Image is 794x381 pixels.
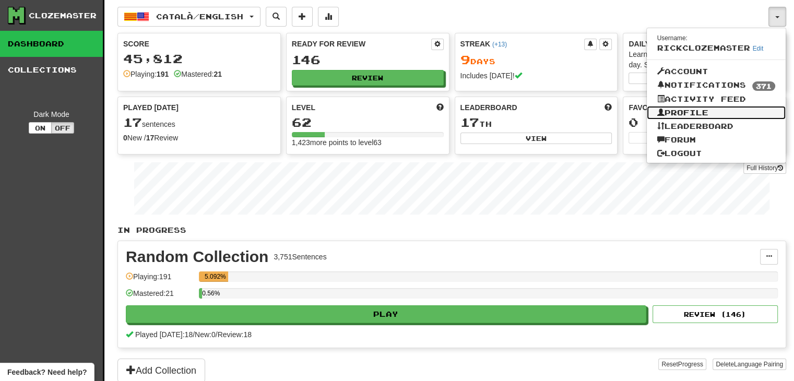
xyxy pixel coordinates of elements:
[123,102,179,113] span: Played [DATE]
[292,102,315,113] span: Level
[647,92,786,106] a: Activity Feed
[647,106,786,120] a: Profile
[629,116,780,129] div: 0
[292,70,444,86] button: Review
[135,330,193,339] span: Played [DATE]: 18
[157,70,169,78] strong: 191
[647,120,786,133] a: Leaderboard
[117,225,786,235] p: In Progress
[292,53,444,66] div: 146
[8,109,95,120] div: Dark Mode
[292,137,444,148] div: 1,423 more points to level 63
[734,361,783,368] span: Language Pairing
[460,116,612,129] div: th
[647,65,786,78] a: Account
[629,49,780,70] div: Learning a language requires practice every day. Stay motivated!
[126,305,646,323] button: Play
[460,133,612,144] button: View
[460,39,585,49] div: Streak
[214,70,222,78] strong: 21
[123,116,275,129] div: sentences
[460,102,517,113] span: Leaderboard
[629,73,780,84] button: Seta dailygoal
[193,330,195,339] span: /
[605,102,612,113] span: This week in points, UTC
[629,39,780,49] div: Daily Goal
[7,367,87,377] span: Open feedback widget
[657,34,688,42] small: Username:
[678,361,703,368] span: Progress
[216,330,218,339] span: /
[195,330,216,339] span: New: 0
[460,70,612,81] div: Includes [DATE]!
[460,115,479,129] span: 17
[753,45,764,52] a: Edit
[29,122,52,134] button: On
[126,288,194,305] div: Mastered: 21
[292,7,313,27] button: Add sentence to collection
[156,12,243,21] span: Català / English
[123,134,127,142] strong: 0
[123,69,169,79] div: Playing:
[266,7,287,27] button: Search sentences
[174,69,222,79] div: Mastered:
[657,43,750,52] span: RickClozemaster
[647,147,786,160] a: Logout
[292,39,431,49] div: Ready for Review
[713,359,786,370] button: DeleteLanguage Pairing
[126,271,194,289] div: Playing: 191
[318,7,339,27] button: More stats
[658,359,706,370] button: ResetProgress
[292,116,444,129] div: 62
[123,133,275,143] div: New / Review
[146,134,155,142] strong: 17
[647,133,786,147] a: Forum
[629,132,703,144] button: View
[126,249,268,265] div: Random Collection
[29,10,97,21] div: Clozemaster
[218,330,252,339] span: Review: 18
[274,252,326,262] div: 3,751 Sentences
[51,122,74,134] button: Off
[436,102,444,113] span: Score more points to level up
[460,53,612,67] div: Day s
[123,115,142,129] span: 17
[202,271,228,282] div: 5.092%
[492,41,507,48] a: (+13)
[752,81,775,91] span: 371
[123,39,275,49] div: Score
[123,52,275,65] div: 45,812
[647,78,786,93] a: Notifications371
[743,162,786,174] a: Full History
[117,7,260,27] button: Català/English
[460,52,470,67] span: 9
[653,305,778,323] button: Review (146)
[629,102,780,113] div: Favorites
